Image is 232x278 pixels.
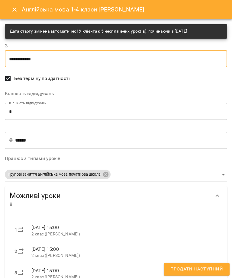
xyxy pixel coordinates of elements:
label: 1 [14,226,17,234]
span: [DATE] 15:00 [31,246,59,252]
span: Групові заняття англійська мова початкова школа [5,172,104,177]
span: Можливі уроки [10,191,210,200]
p: 2 клас ([PERSON_NAME]) [31,253,217,259]
div: Групові заняття англійська мова початкова школа [5,170,111,179]
label: Кількість відвідувань [5,91,227,96]
label: 3 [14,269,17,276]
label: 2 [14,248,17,255]
label: З [5,43,227,48]
button: Show more [210,189,225,203]
span: [DATE] 15:00 [31,225,59,230]
p: ₴ [9,137,13,144]
button: Close [7,2,22,17]
label: Працює з типами уроків [5,156,227,161]
button: Продати наступний [164,263,230,276]
span: 8 [10,201,210,208]
p: 2 клас ([PERSON_NAME]) [31,231,217,237]
div: Групові заняття англійська мова початкова школа [5,168,227,181]
div: Дата старту змінена автоматично! У клієнта є 5 несплачених урок(ів), починаючи з [DATE] [10,26,187,37]
h6: Англійська мова 1-4 класи [PERSON_NAME] [22,5,144,14]
span: [DATE] 15:00 [31,268,59,273]
span: Продати наступний [170,265,223,273]
span: Без терміну придатності [14,75,70,82]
